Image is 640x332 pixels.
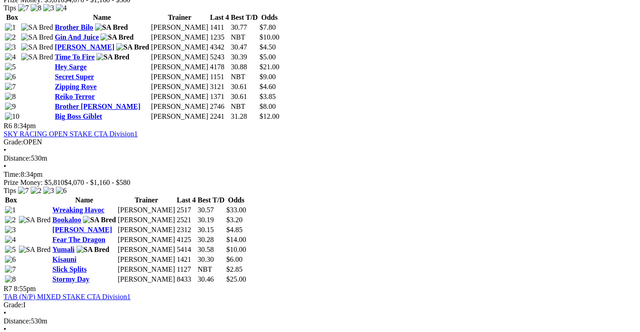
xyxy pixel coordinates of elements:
td: [PERSON_NAME] [150,43,209,52]
td: 5243 [209,53,229,62]
div: OPEN [4,138,636,146]
td: 2312 [177,225,196,234]
td: [PERSON_NAME] [117,215,175,224]
td: [PERSON_NAME] [150,92,209,101]
td: [PERSON_NAME] [117,225,175,234]
a: [PERSON_NAME] [52,226,112,233]
td: [PERSON_NAME] [117,265,175,274]
td: 4178 [209,63,229,72]
img: 10 [5,112,19,121]
img: 4 [5,53,16,61]
td: 1421 [177,255,196,264]
td: 4342 [209,43,229,52]
a: Hey Sarge [55,63,87,71]
td: [PERSON_NAME] [150,53,209,62]
td: 2241 [209,112,229,121]
span: Tips [4,187,16,194]
span: Grade: [4,138,23,146]
img: SA Bred [21,53,53,61]
div: 530m [4,154,636,162]
img: 2 [5,216,16,224]
div: Prize Money: $5,810 [4,179,636,187]
td: 30.77 [231,23,259,32]
img: 9 [5,103,16,111]
span: $4.85 [227,226,243,233]
img: 5 [5,63,16,71]
td: [PERSON_NAME] [150,23,209,32]
td: 1371 [209,92,229,101]
td: 1127 [177,265,196,274]
a: Bookaloo [52,216,81,224]
img: SA Bred [77,246,109,254]
img: 4 [5,236,16,244]
span: $14.00 [227,236,246,243]
img: 7 [18,4,29,12]
th: Odds [259,13,280,22]
td: 4125 [177,235,196,244]
img: 1 [5,23,16,31]
td: 1235 [209,33,229,42]
span: $6.00 [227,256,243,263]
img: 2 [5,33,16,41]
td: 30.30 [197,255,225,264]
img: 3 [43,187,54,195]
td: [PERSON_NAME] [117,235,175,244]
span: Box [6,13,18,21]
span: Grade: [4,301,23,309]
a: Yumali [52,246,74,253]
a: Stormy Day [52,275,89,283]
td: 30.47 [231,43,259,52]
a: Zipping Rove [55,83,97,90]
span: Tips [4,4,16,12]
img: SA Bred [100,33,133,41]
img: SA Bred [19,246,51,254]
th: Odds [226,196,247,205]
td: [PERSON_NAME] [150,112,209,121]
th: Best T/D [231,13,259,22]
td: 30.61 [231,82,259,91]
span: $5.00 [259,53,276,61]
td: [PERSON_NAME] [150,63,209,72]
img: SA Bred [116,43,149,51]
a: Fear The Dragon [52,236,105,243]
span: 8:34pm [14,122,36,130]
td: [PERSON_NAME] [150,72,209,81]
img: SA Bred [95,23,128,31]
a: Slick Splits [52,265,86,273]
img: SA Bred [96,53,129,61]
a: [PERSON_NAME] [55,43,114,51]
img: 6 [5,256,16,264]
a: Brother Bilo [55,23,93,31]
span: Box [5,196,17,204]
td: [PERSON_NAME] [150,82,209,91]
td: NBT [231,72,259,81]
td: NBT [197,265,225,274]
td: 30.61 [231,92,259,101]
a: Big Boss Giblet [55,112,102,120]
span: • [4,309,6,317]
img: 4 [56,4,67,12]
td: 1151 [209,72,229,81]
td: 1411 [209,23,229,32]
td: 2517 [177,206,196,215]
span: $4.60 [259,83,276,90]
img: 3 [5,226,16,234]
td: 30.58 [197,245,225,254]
span: $12.00 [259,112,279,120]
span: $10.00 [259,33,279,41]
img: 8 [31,4,41,12]
img: 2 [31,187,41,195]
img: 6 [5,73,16,81]
td: 30.57 [197,206,225,215]
th: Name [54,13,150,22]
span: $7.80 [259,23,276,31]
img: SA Bred [19,216,51,224]
span: $33.00 [227,206,246,214]
span: 8:55pm [14,285,36,292]
div: 530m [4,317,636,325]
img: 3 [5,43,16,51]
td: [PERSON_NAME] [150,102,209,111]
td: 8433 [177,275,196,284]
td: [PERSON_NAME] [117,275,175,284]
span: R7 [4,285,12,292]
